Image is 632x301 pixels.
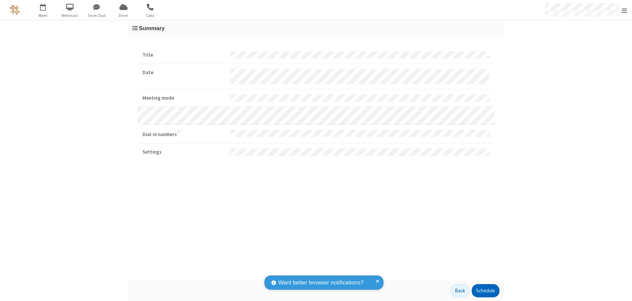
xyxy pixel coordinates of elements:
strong: Date [142,69,225,76]
span: Team Chat [84,13,109,19]
span: Meet [31,13,56,19]
strong: Dial-in numbers [142,130,225,138]
img: QA Selenium DO NOT DELETE OR CHANGE [10,5,20,15]
button: Back [451,284,469,297]
span: Want better browser notifications? [278,278,364,287]
strong: Settings [142,148,225,156]
span: Webinars [58,13,82,19]
strong: Meeting mode [142,94,225,102]
span: Calls [138,13,163,19]
strong: Title [142,51,225,59]
button: Schedule [472,284,499,297]
span: Summary [139,25,165,31]
span: Drive [111,13,136,19]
